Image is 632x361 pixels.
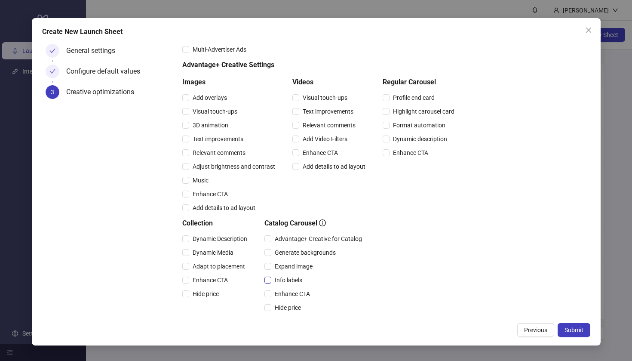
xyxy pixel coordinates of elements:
span: 3D animation [189,120,232,130]
span: Visual touch-ups [299,93,351,102]
h5: Advantage+ Creative Settings [182,60,458,70]
span: Add details to ad layout [299,162,369,171]
span: Enhance CTA [271,289,313,299]
button: Submit [558,323,590,337]
span: Generate backgrounds [271,248,339,257]
h5: Regular Carousel [383,77,458,87]
span: Previous [524,327,547,333]
span: Adjust brightness and contrast [189,162,279,171]
span: Relevant comments [189,148,249,157]
span: Hide price [271,303,304,312]
div: Creative optimizations [66,85,141,99]
span: Enhance CTA [390,148,432,157]
h5: Collection [182,218,251,228]
span: Dynamic description [390,134,451,144]
span: Add Video Filters [299,134,351,144]
span: Info labels [271,275,306,285]
div: Configure default values [66,65,147,78]
span: Text improvements [299,107,357,116]
h5: Images [182,77,279,87]
span: Dynamic Description [189,234,251,244]
h5: Creative Setup [182,318,458,328]
button: Close [582,23,595,37]
h5: Catalog Carousel [264,218,365,228]
span: Highlight carousel card [390,107,458,116]
div: Create New Launch Sheet [42,27,590,37]
span: Enhance CTA [299,148,341,157]
span: Enhance CTA [189,275,231,285]
span: Profile end card [390,93,438,102]
span: Adapt to placement [189,262,249,271]
span: Dynamic Media [189,248,237,257]
span: Text improvements [189,134,247,144]
span: Music [189,176,212,185]
span: Add details to ad layout [189,203,259,213]
span: info-circle [319,219,326,226]
span: check [49,48,55,54]
span: check [49,68,55,74]
span: Enhance CTA [189,189,231,199]
span: Expand image [271,262,316,271]
span: Add overlays [189,93,230,102]
span: Multi-Advertiser Ads [189,45,250,54]
span: Hide price [189,289,222,299]
span: Visual touch-ups [189,107,241,116]
span: Submit [565,327,583,333]
button: Previous [517,323,554,337]
span: 3 [51,89,54,96]
div: General settings [66,44,122,58]
span: close [585,27,592,34]
span: Advantage+ Creative for Catalog [271,234,365,244]
span: Relevant comments [299,120,359,130]
span: Format automation [390,120,449,130]
h5: Videos [292,77,369,87]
